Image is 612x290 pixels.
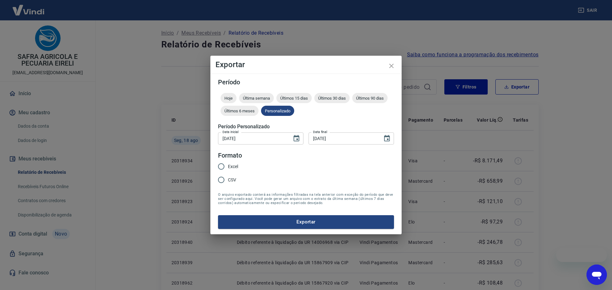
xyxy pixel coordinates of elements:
span: Última semana [239,96,274,101]
iframe: Botão para abrir a janela de mensagens [586,265,607,285]
label: Data inicial [222,130,239,134]
iframe: Mensagem da empresa [556,248,607,262]
div: Últimos 90 dias [352,93,388,103]
span: CSV [228,177,236,183]
button: Choose date, selected date is 18 de ago de 2025 [290,132,303,145]
div: Hoje [221,93,237,103]
input: DD/MM/YYYY [218,132,288,144]
legend: Formato [218,151,242,160]
h5: Período Personalizado [218,124,394,130]
span: Hoje [221,96,237,101]
button: close [384,58,399,74]
div: Personalizado [261,106,294,116]
button: Exportar [218,215,394,229]
input: DD/MM/YYYY [309,132,378,144]
button: Choose date, selected date is 18 de ago de 2025 [381,132,393,145]
span: Últimos 30 dias [314,96,350,101]
div: Últimos 30 dias [314,93,350,103]
span: Excel [228,163,238,170]
div: Última semana [239,93,274,103]
span: Últimos 90 dias [352,96,388,101]
span: Personalizado [261,109,294,113]
h5: Período [218,79,394,85]
label: Data final [313,130,327,134]
span: Últimos 6 meses [221,109,259,113]
h4: Exportar [215,61,397,68]
div: Últimos 15 dias [276,93,312,103]
div: Últimos 6 meses [221,106,259,116]
span: O arquivo exportado conterá as informações filtradas na tela anterior com exceção do período que ... [218,193,394,205]
span: Últimos 15 dias [276,96,312,101]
